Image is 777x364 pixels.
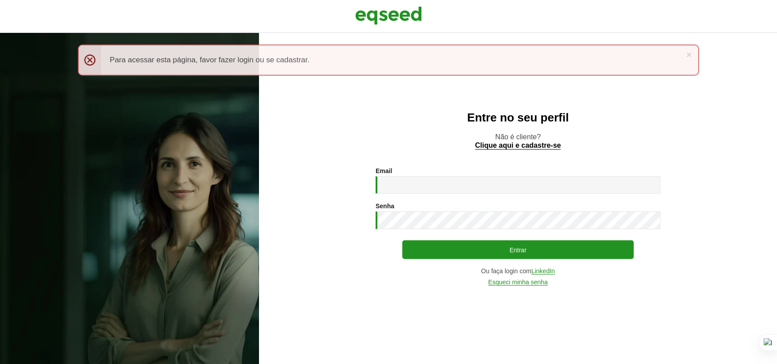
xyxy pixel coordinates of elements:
[475,142,561,150] a: Clique aqui e cadastre-se
[402,240,634,259] button: Entrar
[277,111,759,124] h2: Entre no seu perfil
[355,4,422,27] img: EqSeed Logo
[531,268,555,275] a: LinkedIn
[277,133,759,150] p: Não é cliente?
[376,168,392,174] label: Email
[686,50,692,59] a: ×
[488,279,548,286] a: Esqueci minha senha
[376,203,394,209] label: Senha
[78,44,700,76] div: Para acessar esta página, favor fazer login ou se cadastrar.
[376,268,660,275] div: Ou faça login com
